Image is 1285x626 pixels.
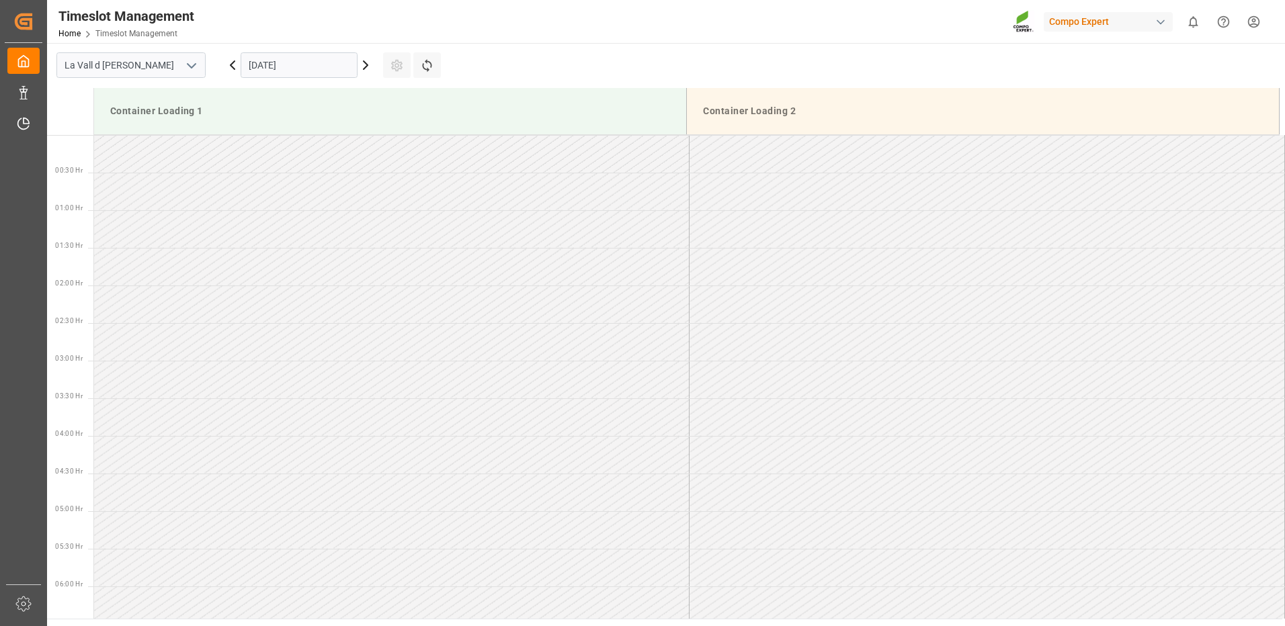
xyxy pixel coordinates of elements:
a: Home [58,29,81,38]
span: 04:30 Hr [55,467,83,475]
span: 04:00 Hr [55,430,83,437]
div: Container Loading 2 [698,99,1268,124]
span: 01:30 Hr [55,242,83,249]
span: 05:00 Hr [55,505,83,512]
button: Help Center [1208,7,1239,37]
span: 01:00 Hr [55,204,83,212]
span: 03:00 Hr [55,355,83,362]
div: Timeslot Management [58,6,194,26]
span: 02:30 Hr [55,317,83,324]
span: 06:30 Hr [55,618,83,625]
button: open menu [181,55,201,76]
button: Compo Expert [1044,9,1178,34]
span: 03:30 Hr [55,392,83,400]
span: 05:30 Hr [55,543,83,550]
div: Container Loading 1 [105,99,675,124]
span: 00:30 Hr [55,167,83,174]
input: DD.MM.YYYY [241,52,358,78]
input: Type to search/select [56,52,206,78]
div: Compo Expert [1044,12,1173,32]
span: 02:00 Hr [55,279,83,287]
button: show 0 new notifications [1178,7,1208,37]
img: Screenshot%202023-09-29%20at%2010.02.21.png_1712312052.png [1013,10,1034,34]
span: 06:00 Hr [55,580,83,588]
